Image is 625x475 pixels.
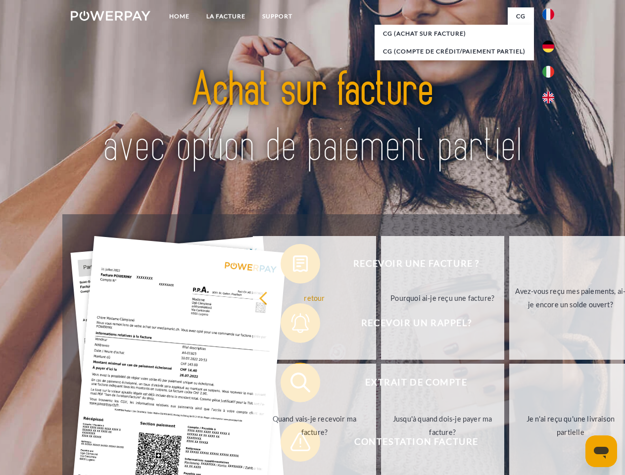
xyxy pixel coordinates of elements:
div: Jusqu'à quand dois-je payer ma facture? [387,412,498,439]
img: title-powerpay_fr.svg [95,47,530,190]
img: fr [542,8,554,20]
img: it [542,66,554,78]
iframe: Bouton de lancement de la fenêtre de messagerie [585,435,617,467]
a: Home [161,7,198,25]
a: CG (achat sur facture) [375,25,534,43]
a: CG (Compte de crédit/paiement partiel) [375,43,534,60]
div: Pourquoi ai-je reçu une facture? [387,291,498,304]
img: en [542,92,554,103]
img: de [542,41,554,52]
div: retour [259,291,370,304]
div: Quand vais-je recevoir ma facture? [259,412,370,439]
a: Support [254,7,301,25]
a: CG [508,7,534,25]
img: logo-powerpay-white.svg [71,11,150,21]
a: LA FACTURE [198,7,254,25]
